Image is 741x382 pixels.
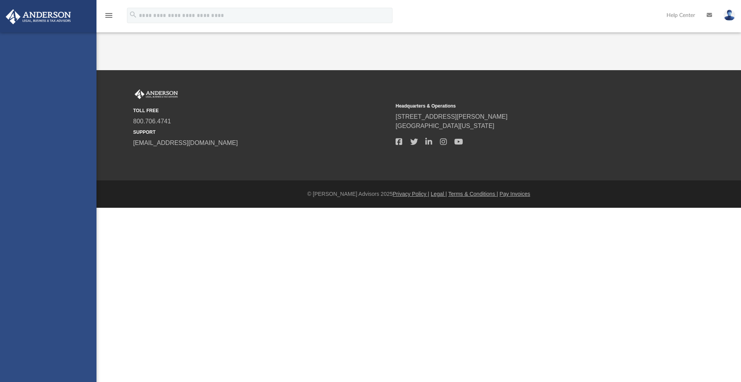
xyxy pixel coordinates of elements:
a: Pay Invoices [499,191,530,197]
a: Privacy Policy | [393,191,430,197]
a: [GEOGRAPHIC_DATA][US_STATE] [396,123,494,129]
a: Terms & Conditions | [448,191,498,197]
small: Headquarters & Operations [396,103,653,109]
a: [STREET_ADDRESS][PERSON_NAME] [396,113,508,120]
a: menu [104,15,113,20]
img: Anderson Advisors Platinum Portal [133,89,179,99]
small: SUPPORT [133,129,390,136]
img: User Pic [724,10,735,21]
i: search [129,10,137,19]
div: © [PERSON_NAME] Advisors 2025 [96,190,741,198]
a: Legal | [431,191,447,197]
small: TOLL FREE [133,107,390,114]
a: [EMAIL_ADDRESS][DOMAIN_NAME] [133,140,238,146]
img: Anderson Advisors Platinum Portal [3,9,73,24]
i: menu [104,11,113,20]
a: 800.706.4741 [133,118,171,125]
